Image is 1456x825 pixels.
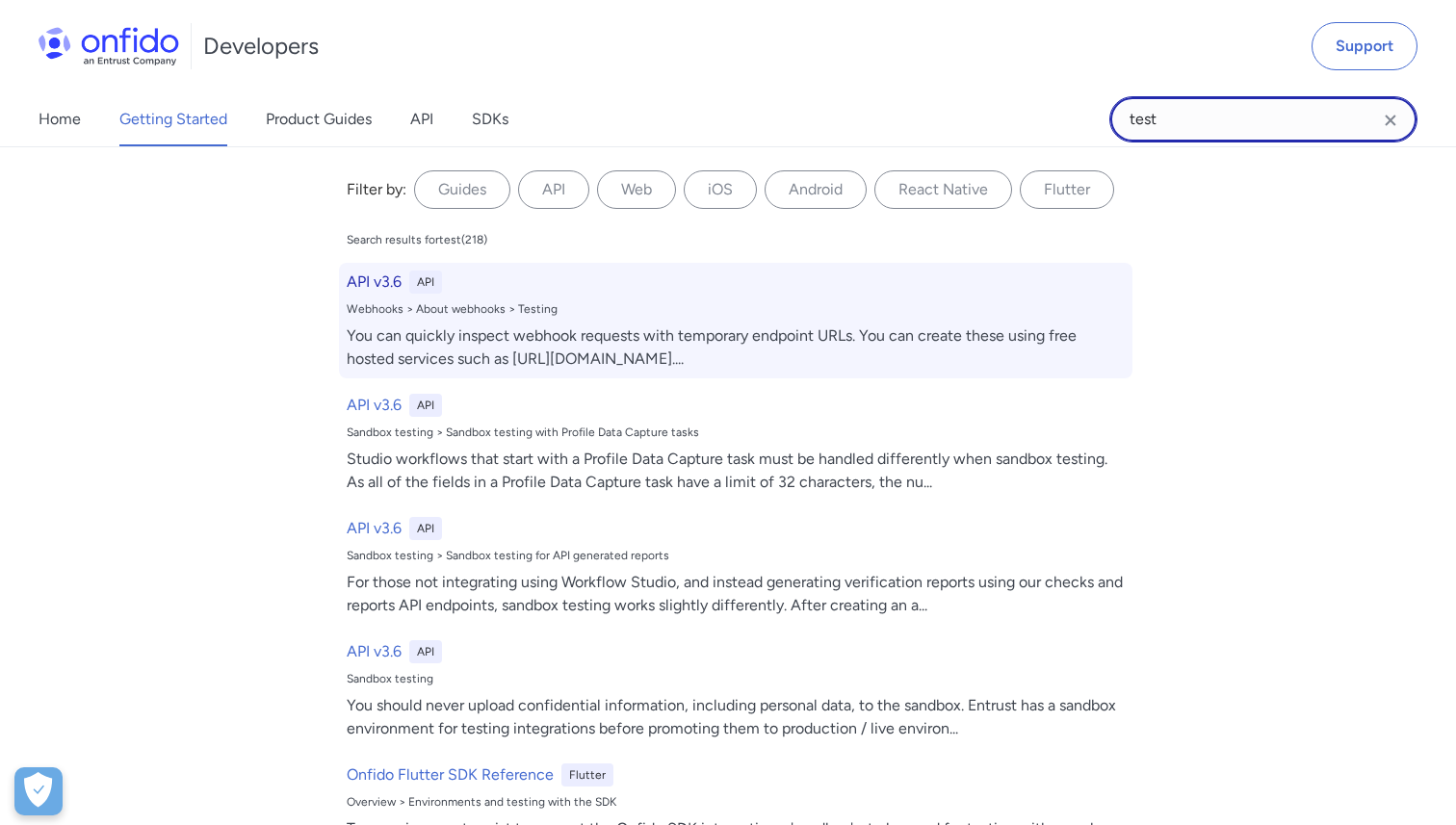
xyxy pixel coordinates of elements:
div: You can quickly inspect webhook requests with temporary endpoint URLs. You can create these using... [347,324,1125,371]
div: For those not integrating using Workflow Studio, and instead generating verification reports usin... [347,571,1125,617]
a: API v3.6APIWebhooks > About webhooks > TestingYou can quickly inspect webhook requests with tempo... [339,263,1132,378]
label: Flutter [1020,170,1114,209]
div: Sandbox testing [347,671,1125,686]
h6: API v3.6 [347,271,402,294]
div: Sandbox testing > Sandbox testing for API generated reports [347,548,1125,563]
a: API [410,92,433,146]
svg: Clear search field button [1379,109,1402,132]
h6: API v3.6 [347,394,402,417]
h6: API v3.6 [347,640,402,663]
div: Studio workflows that start with a Profile Data Capture task must be handled differently when san... [347,448,1125,494]
div: API [409,517,442,540]
div: Filter by: [347,178,406,201]
div: Sandbox testing > Sandbox testing with Profile Data Capture tasks [347,425,1125,440]
h6: API v3.6 [347,517,402,540]
a: Product Guides [266,92,372,146]
div: API [409,640,442,663]
label: Android [765,170,867,209]
div: API [409,394,442,417]
a: Home [39,92,81,146]
label: React Native [874,170,1012,209]
h1: Developers [203,31,319,62]
input: Onfido search input field [1109,96,1417,142]
img: Onfido Logo [39,27,179,65]
label: iOS [684,170,757,209]
div: Webhooks > About webhooks > Testing [347,301,1125,317]
div: Flutter [561,763,613,786]
a: SDKs [472,92,508,146]
a: API v3.6APISandbox testing > Sandbox testing with Profile Data Capture tasksStudio workflows that... [339,386,1132,502]
div: Cookie Preferences [14,767,63,815]
a: API v3.6APISandbox testing > Sandbox testing for API generated reportsFor those not integrating u... [339,509,1132,625]
button: Open Preferences [14,767,63,815]
label: API [518,170,589,209]
a: API v3.6APISandbox testingYou should never upload confidential information, including personal da... [339,632,1132,748]
div: Search results for test ( 218 ) [347,232,487,247]
div: You should never upload confidential information, including personal data, to the sandbox. Entrus... [347,694,1125,740]
label: Web [597,170,676,209]
a: Getting Started [119,92,227,146]
h6: Onfido Flutter SDK Reference [347,763,554,786]
a: Support [1312,22,1417,70]
div: Overview > Environments and testing with the SDK [347,794,1125,810]
div: API [409,271,442,294]
label: Guides [414,170,510,209]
